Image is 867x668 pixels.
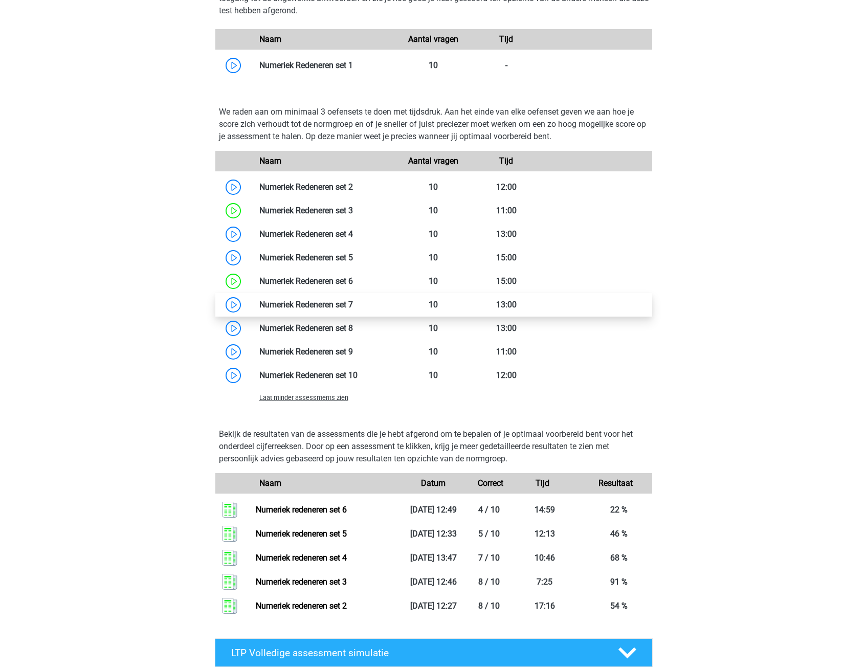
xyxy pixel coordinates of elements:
[211,638,657,667] a: LTP Volledige assessment simulatie
[256,553,347,563] a: Numeriek redeneren set 4
[397,155,470,167] div: Aantal vragen
[252,369,397,382] div: Numeriek Redeneren set 10
[397,477,470,489] div: Datum
[252,275,397,287] div: Numeriek Redeneren set 6
[256,601,347,611] a: Numeriek redeneren set 2
[219,106,649,143] p: We raden aan om minimaal 3 oefensets te doen met tijdsdruk. Aan het einde van elke oefenset geven...
[256,529,347,539] a: Numeriek redeneren set 5
[397,33,470,46] div: Aantal vragen
[252,299,397,311] div: Numeriek Redeneren set 7
[252,252,397,264] div: Numeriek Redeneren set 5
[252,155,397,167] div: Naam
[219,428,649,465] p: Bekijk de resultaten van de assessments die je hebt afgerond om te bepalen of je optimaal voorber...
[252,322,397,335] div: Numeriek Redeneren set 8
[252,228,397,240] div: Numeriek Redeneren set 4
[231,647,602,659] h4: LTP Volledige assessment simulatie
[579,477,652,489] div: Resultaat
[470,477,506,489] div: Correct
[252,181,397,193] div: Numeriek Redeneren set 2
[252,59,397,72] div: Numeriek Redeneren set 1
[470,155,543,167] div: Tijd
[470,33,543,46] div: Tijd
[256,505,347,515] a: Numeriek redeneren set 6
[252,477,397,489] div: Naam
[506,477,579,489] div: Tijd
[252,346,397,358] div: Numeriek Redeneren set 9
[252,205,397,217] div: Numeriek Redeneren set 3
[256,577,347,587] a: Numeriek redeneren set 3
[259,394,348,402] span: Laat minder assessments zien
[252,33,397,46] div: Naam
